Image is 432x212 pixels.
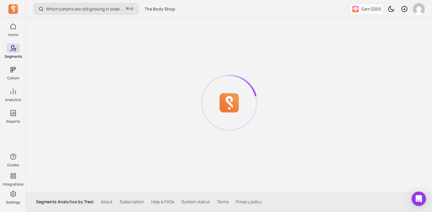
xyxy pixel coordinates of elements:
a: Help & FAQs [151,199,174,205]
p: Settings [6,200,20,205]
button: Which cohorts are still growing in order volume or revenue?⌘+K [34,3,139,15]
p: Reports [6,119,20,124]
kbd: K [131,7,133,11]
button: The Body Shop [141,4,179,14]
button: Toggle dark mode [385,3,397,15]
p: Earn $200 [361,6,381,12]
p: Segments [4,54,22,59]
p: Integrations [3,182,23,187]
a: About [101,199,112,205]
p: Guides [7,163,19,167]
button: Guides [7,151,20,169]
button: Earn $200 [349,3,384,15]
a: Subscription [120,199,144,205]
p: Analytics [5,97,21,102]
span: + [126,6,133,12]
span: The Body Shop [145,6,175,12]
a: Privacy policy [236,199,262,205]
p: Cohort [7,76,19,81]
img: avatar [413,3,425,15]
a: Terms [217,199,229,205]
p: Segments Analytics by Tresl [36,199,94,205]
kbd: ⌘ [126,5,129,13]
a: System status [181,199,210,205]
p: Home [8,32,18,37]
div: Open Intercom Messenger [412,192,426,206]
p: Which cohorts are still growing in order volume or revenue? [46,6,124,12]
